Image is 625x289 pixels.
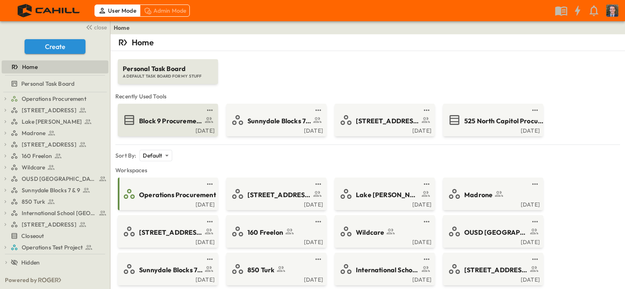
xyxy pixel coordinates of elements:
[336,113,432,127] a: [STREET_ADDRESS]
[119,200,215,207] a: [DATE]
[11,242,107,253] a: Operations Test Project
[205,105,215,115] button: test
[445,225,540,238] a: OUSD [GEOGRAPHIC_DATA]
[139,190,216,200] span: Operations Procurement
[445,200,540,207] a: [DATE]
[11,207,107,219] a: International School San Francisco
[313,254,323,264] button: test
[356,265,419,275] span: International School [GEOGRAPHIC_DATA]
[530,254,540,264] button: test
[115,166,620,174] span: Workspaces
[336,200,432,207] a: [DATE]
[22,163,45,171] span: Wildcare
[21,258,40,267] span: Hidden
[445,238,540,245] a: [DATE]
[2,115,108,128] div: Lake [PERSON_NAME]test
[25,39,85,54] button: Create
[356,190,419,200] span: Lake [PERSON_NAME]
[336,127,432,133] div: [DATE]
[336,276,432,282] div: [DATE]
[2,195,108,208] div: 850 Turktest
[94,4,140,17] div: User Mode
[2,172,108,185] div: OUSD [GEOGRAPHIC_DATA]test
[22,95,86,103] span: Operations Procurement
[313,179,323,189] button: test
[119,276,215,282] a: [DATE]
[2,230,107,242] a: Closeout
[336,238,432,245] a: [DATE]
[115,151,136,160] p: Sort By:
[2,161,108,174] div: Wildcaretest
[11,139,107,150] a: [STREET_ADDRESS]
[22,129,45,137] span: Madrone
[228,200,323,207] a: [DATE]
[2,241,108,254] div: Operations Test Projecttest
[445,127,540,133] a: [DATE]
[119,187,215,200] a: Operations Procurement
[119,238,215,245] a: [DATE]
[205,217,215,227] button: test
[336,187,432,200] a: Lake [PERSON_NAME]
[11,104,107,116] a: [STREET_ADDRESS]
[132,37,154,48] p: Home
[422,105,432,115] button: test
[11,173,107,185] a: OUSD [GEOGRAPHIC_DATA]
[22,186,80,194] span: Sunnydale Blocks 7 & 9
[119,127,215,133] a: [DATE]
[22,209,97,217] span: International School San Francisco
[228,113,323,127] a: Sunnydale Blocks 7 & 9
[21,232,44,240] span: Closeout
[228,238,323,245] div: [DATE]
[82,21,108,33] button: close
[11,93,107,104] a: Operations Procurement
[228,127,323,133] a: [DATE]
[2,92,108,105] div: Operations Procurementtest
[139,116,202,126] span: Block 9 Procurement Log
[2,61,107,73] a: Home
[228,262,323,276] a: 850 Turk
[115,92,620,100] span: Recently Used Tools
[139,265,202,275] span: Sunnydale Blocks 7 & 9
[2,149,108,162] div: 160 Freelontest
[22,63,38,71] span: Home
[205,254,215,264] button: test
[11,219,107,230] a: [STREET_ADDRESS]
[530,179,540,189] button: test
[119,113,215,127] a: Block 9 Procurement Log
[228,276,323,282] a: [DATE]
[2,127,108,140] div: Madronetest
[247,228,283,237] span: 160 Freelon
[247,116,311,126] span: Sunnydale Blocks 7 & 9
[445,276,540,282] a: [DATE]
[606,4,618,17] img: Profile Picture
[247,190,311,200] span: [STREET_ADDRESS]
[464,116,544,126] span: 525 North Capitol Procurement Log
[530,217,540,227] button: test
[139,150,172,161] div: Default
[336,225,432,238] a: Wildcare
[228,187,323,200] a: [STREET_ADDRESS]
[123,64,213,73] span: Personal Task Board
[205,179,215,189] button: test
[445,187,540,200] a: Madrone
[247,265,274,275] span: 850 Turk
[2,78,107,89] a: Personal Task Board
[117,51,219,84] a: Personal Task BoardA DEFAULT TASK BOARD FOR MY STUFF
[422,254,432,264] button: test
[22,118,82,126] span: Lake [PERSON_NAME]
[94,23,107,31] span: close
[313,217,323,227] button: test
[2,184,108,197] div: Sunnydale Blocks 7 & 9test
